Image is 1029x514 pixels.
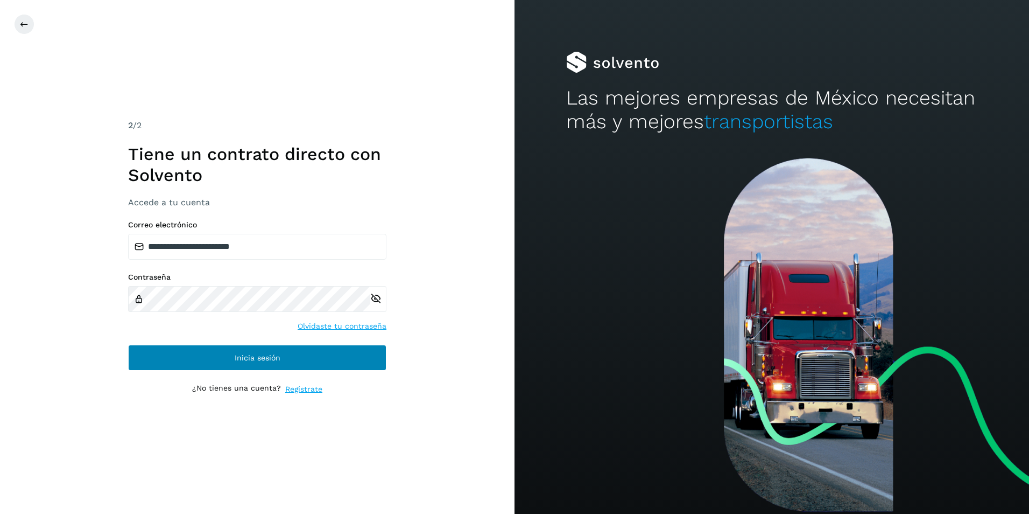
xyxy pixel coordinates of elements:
span: transportistas [704,110,833,133]
div: /2 [128,119,386,132]
a: Olvidaste tu contraseña [298,321,386,332]
button: Inicia sesión [128,345,386,371]
span: 2 [128,120,133,130]
h1: Tiene un contrato directo con Solvento [128,144,386,185]
a: Regístrate [285,384,322,395]
h2: Las mejores empresas de México necesitan más y mejores [566,86,978,134]
p: ¿No tienes una cuenta? [192,384,281,395]
label: Correo electrónico [128,220,386,230]
label: Contraseña [128,273,386,282]
span: Inicia sesión [235,354,280,362]
h3: Accede a tu cuenta [128,197,386,207]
